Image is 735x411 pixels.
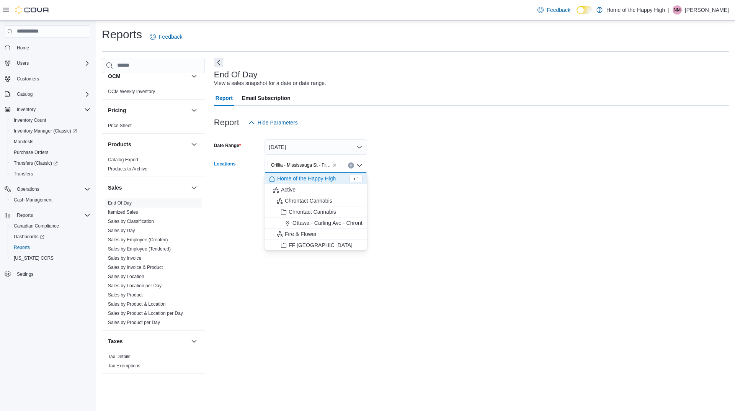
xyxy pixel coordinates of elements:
[108,264,163,270] span: Sales by Invoice & Product
[11,148,52,157] a: Purchase Orders
[14,59,90,68] span: Users
[674,5,681,15] span: NM
[281,186,296,193] span: Active
[108,106,126,114] h3: Pricing
[108,337,188,345] button: Taxes
[8,242,93,253] button: Reports
[102,27,142,42] h1: Reports
[108,363,140,369] span: Tax Exemptions
[292,219,394,227] span: Ottawa - Carling Ave - Chrontact Cannabis
[14,74,42,84] a: Customers
[547,6,570,14] span: Feedback
[108,246,171,252] a: Sales by Employee (Tendered)
[8,231,93,242] a: Dashboards
[8,136,93,147] button: Manifests
[14,244,30,251] span: Reports
[15,6,50,14] img: Cova
[11,195,56,205] a: Cash Management
[108,141,188,148] button: Products
[189,72,199,81] button: OCM
[2,58,93,69] button: Users
[265,218,367,229] button: Ottawa - Carling Ave - Chrontact Cannabis
[108,255,141,261] a: Sales by Invoice
[265,229,367,240] button: Fire & Flower
[14,117,46,123] span: Inventory Count
[271,161,331,169] span: Orillia - Mississauga St - Friendly Stranger
[108,273,144,280] span: Sales by Location
[108,141,131,148] h3: Products
[108,337,123,345] h3: Taxes
[108,237,168,243] span: Sales by Employee (Created)
[189,106,199,115] button: Pricing
[108,354,131,360] span: Tax Details
[108,228,135,233] a: Sales by Day
[14,211,36,220] button: Reports
[102,121,205,133] div: Pricing
[577,14,577,15] span: Dark Mode
[11,126,80,136] a: Inventory Manager (Classic)
[108,88,155,95] span: OCM Weekly Inventory
[17,186,39,192] span: Operations
[265,139,367,155] button: [DATE]
[14,185,90,194] span: Operations
[108,319,160,326] span: Sales by Product per Day
[14,269,90,278] span: Settings
[2,104,93,115] button: Inventory
[159,33,182,41] span: Feedback
[108,72,121,80] h3: OCM
[685,5,729,15] p: [PERSON_NAME]
[17,106,36,113] span: Inventory
[242,90,291,106] span: Email Subscription
[147,29,185,44] a: Feedback
[2,268,93,279] button: Settings
[108,301,166,307] a: Sales by Product & Location
[108,292,143,298] span: Sales by Product
[214,79,326,87] div: View a sales snapshot for a date or date range.
[11,116,90,125] span: Inventory Count
[356,162,363,169] button: Close list of options
[14,160,58,166] span: Transfers (Classic)
[11,159,61,168] a: Transfers (Classic)
[108,157,138,163] span: Catalog Export
[8,169,93,179] button: Transfers
[14,149,49,156] span: Purchase Orders
[108,157,138,162] a: Catalog Export
[8,147,93,158] button: Purchase Orders
[108,200,132,206] a: End Of Day
[214,142,241,149] label: Date Range
[265,195,367,206] button: Chrontact Cannabis
[258,119,298,126] span: Hide Parameters
[14,185,42,194] button: Operations
[108,123,132,128] a: Price Sheet
[17,45,29,51] span: Home
[289,241,353,249] span: FF [GEOGRAPHIC_DATA]
[11,116,49,125] a: Inventory Count
[102,352,205,373] div: Taxes
[108,184,188,192] button: Sales
[108,123,132,129] span: Price Sheet
[11,126,90,136] span: Inventory Manager (Classic)
[11,137,36,146] a: Manifests
[2,42,93,53] button: Home
[14,43,90,52] span: Home
[216,90,233,106] span: Report
[11,169,90,178] span: Transfers
[108,106,188,114] button: Pricing
[11,254,57,263] a: [US_STATE] CCRS
[102,198,205,330] div: Sales
[577,6,593,14] input: Dark Mode
[14,255,54,261] span: [US_STATE] CCRS
[14,223,59,229] span: Canadian Compliance
[8,126,93,136] a: Inventory Manager (Classic)
[277,175,336,182] span: Home of the Happy High
[108,311,183,316] a: Sales by Product & Location per Day
[14,197,52,203] span: Cash Management
[108,209,138,215] span: Itemized Sales
[11,243,33,252] a: Reports
[14,105,90,114] span: Inventory
[11,243,90,252] span: Reports
[2,210,93,221] button: Reports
